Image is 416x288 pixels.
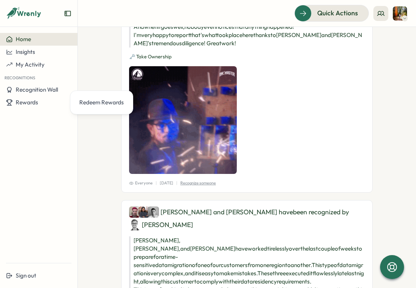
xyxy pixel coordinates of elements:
div: [PERSON_NAME] and [PERSON_NAME] have been recognized by [129,206,365,230]
img: Daniela Giraldo [393,6,407,21]
img: Bryce McLachlan [129,206,140,218]
div: [PERSON_NAME] [129,219,193,230]
span: Home [16,36,31,43]
p: 🗝️ Take Ownership [129,53,365,60]
p: | [176,180,177,186]
img: Colin Perepelken [129,219,140,230]
img: Recognition Image [129,66,237,174]
div: Redeem Rewards [79,98,124,107]
span: Quick Actions [317,8,358,18]
img: Alex Miles [148,206,159,218]
p: | [156,180,157,186]
button: Quick Actions [294,5,369,21]
span: My Activity [16,61,45,68]
button: Expand sidebar [64,10,71,17]
p: Recognize someone [180,180,216,186]
span: Everyone [129,180,153,186]
span: Rewards [16,99,38,106]
a: Redeem Rewards [76,95,127,110]
img: Olivier Leduc [138,206,150,218]
span: Sign out [16,272,36,279]
span: Insights [16,48,35,55]
span: Recognition Wall [16,86,58,93]
p: [DATE] [160,180,173,186]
